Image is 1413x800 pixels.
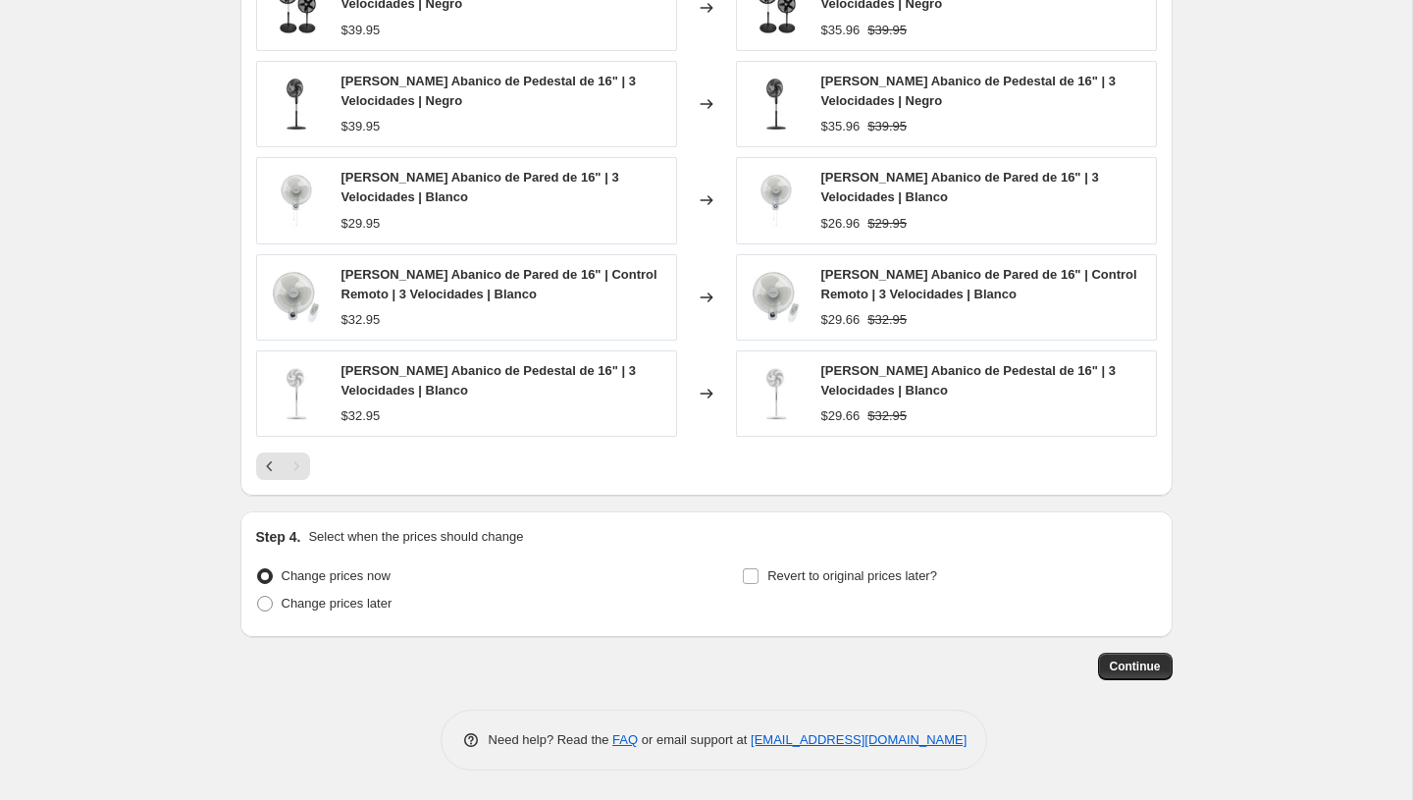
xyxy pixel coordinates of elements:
strike: $39.95 [867,21,907,40]
img: FN17A55PW_Sankey_Web_001_80x.jpg [267,364,326,423]
span: Change prices later [282,596,392,611]
span: [PERSON_NAME] Abanico de Pared de 16" | Control Remoto | 3 Velocidades | Blanco [341,267,657,301]
span: [PERSON_NAME] Abanico de Pedestal de 16" | 3 Velocidades | Negro [821,74,1116,108]
p: Select when the prices should change [308,527,523,547]
nav: Pagination [256,453,310,480]
img: FN1826RC_Sankey_Web_001_80x.jpg [747,268,806,327]
span: Need help? Read the [489,732,613,747]
button: Continue [1098,653,1173,680]
div: $29.66 [821,310,861,330]
img: FN1825_Sankey_Web_001_80x.jpg [747,171,806,230]
a: [EMAIL_ADDRESS][DOMAIN_NAME] [751,732,967,747]
span: [PERSON_NAME] Abanico de Pared de 16" | Control Remoto | 3 Velocidades | Blanco [821,267,1137,301]
strike: $32.95 [867,406,907,426]
strike: $32.95 [867,310,907,330]
span: [PERSON_NAME] Abanico de Pedestal de 16" | 3 Velocidades | Blanco [341,363,636,398]
button: Previous [256,453,284,480]
strike: $39.95 [867,117,907,136]
div: $39.95 [341,21,381,40]
div: $26.96 [821,214,861,234]
strike: $29.95 [867,214,907,234]
img: FN1826RC_Sankey_Web_001_80x.jpg [267,268,326,327]
div: $32.95 [341,406,381,426]
div: $35.96 [821,117,861,136]
span: [PERSON_NAME] Abanico de Pedestal de 16" | 3 Velocidades | Blanco [821,363,1116,398]
a: FAQ [612,732,638,747]
span: or email support at [638,732,751,747]
span: [PERSON_NAME] Abanico de Pedestal de 16" | 3 Velocidades | Negro [341,74,636,108]
img: FN17A55PW_Sankey_Web_001_80x.jpg [747,364,806,423]
span: [PERSON_NAME] Abanico de Pared de 16" | 3 Velocidades | Blanco [341,170,619,204]
img: FN17A54PB_Sankey_Web_001_80x.jpg [747,75,806,133]
h2: Step 4. [256,527,301,547]
span: Continue [1110,659,1161,674]
div: $39.95 [341,117,381,136]
div: $29.66 [821,406,861,426]
div: $35.96 [821,21,861,40]
div: $32.95 [341,310,381,330]
img: FN1825_Sankey_Web_001_80x.jpg [267,171,326,230]
span: [PERSON_NAME] Abanico de Pared de 16" | 3 Velocidades | Blanco [821,170,1099,204]
span: Revert to original prices later? [767,568,937,583]
img: FN17A54PB_Sankey_Web_001_80x.jpg [267,75,326,133]
div: $29.95 [341,214,381,234]
span: Change prices now [282,568,391,583]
